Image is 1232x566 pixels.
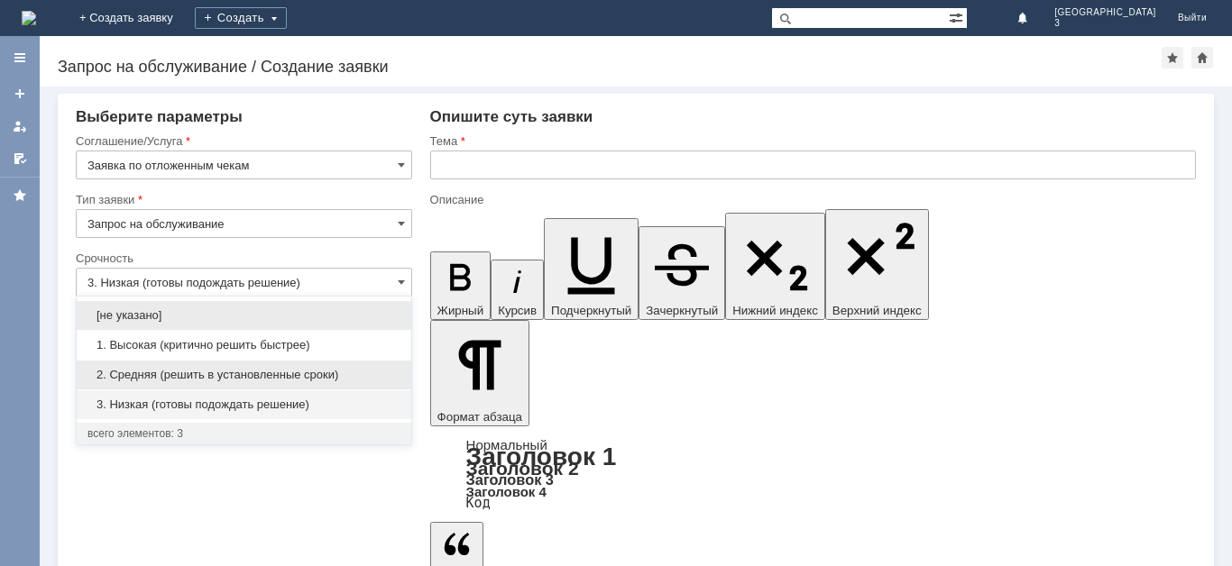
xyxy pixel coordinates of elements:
div: всего элементов: 3 [87,426,400,441]
span: Курсив [498,304,537,317]
button: Курсив [491,260,544,320]
button: Жирный [430,251,492,320]
img: logo [22,11,36,25]
button: Нижний индекс [725,213,825,320]
span: Верхний индекс [832,304,922,317]
a: Заголовок 2 [466,458,579,479]
span: 3. Низкая (готовы подождать решение) [87,397,400,412]
div: Описание [430,194,1192,205]
span: Расширенный поиск [949,8,967,25]
span: 1. Высокая (критично решить быстрее) [87,338,400,352]
span: Жирный [437,304,484,317]
span: Опишите суть заявки [430,108,593,125]
a: Мои заявки [5,112,34,141]
span: Зачеркнутый [646,304,718,317]
a: Код [466,495,491,511]
span: [GEOGRAPHIC_DATA] [1054,7,1156,18]
span: Выберите параметры [76,108,243,125]
div: Добавить в избранное [1162,47,1183,68]
a: Нормальный [466,437,547,452]
div: Сделать домашней страницей [1191,47,1213,68]
div: Срочность [76,252,409,264]
button: Подчеркнутый [544,218,639,320]
a: Перейти на домашнюю страницу [22,11,36,25]
div: Формат абзаца [430,439,1196,509]
a: Создать заявку [5,79,34,108]
div: Создать [195,7,287,29]
div: Запрос на обслуживание / Создание заявки [58,58,1162,76]
button: Верхний индекс [825,209,929,320]
a: Заголовок 1 [466,443,617,470]
div: Тема [430,135,1192,147]
a: Заголовок 4 [466,484,547,499]
span: Формат абзаца [437,410,522,424]
a: Заголовок 3 [466,471,554,488]
span: 2. Средняя (решить в установленные сроки) [87,368,400,382]
button: Зачеркнутый [639,226,725,320]
span: [не указано] [87,308,400,323]
button: Формат абзаца [430,320,529,426]
div: Соглашение/Услуга [76,135,409,147]
span: Нижний индекс [732,304,818,317]
span: 3 [1054,18,1156,29]
div: Тип заявки [76,194,409,205]
a: Мои согласования [5,144,34,173]
span: Подчеркнутый [551,304,631,317]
